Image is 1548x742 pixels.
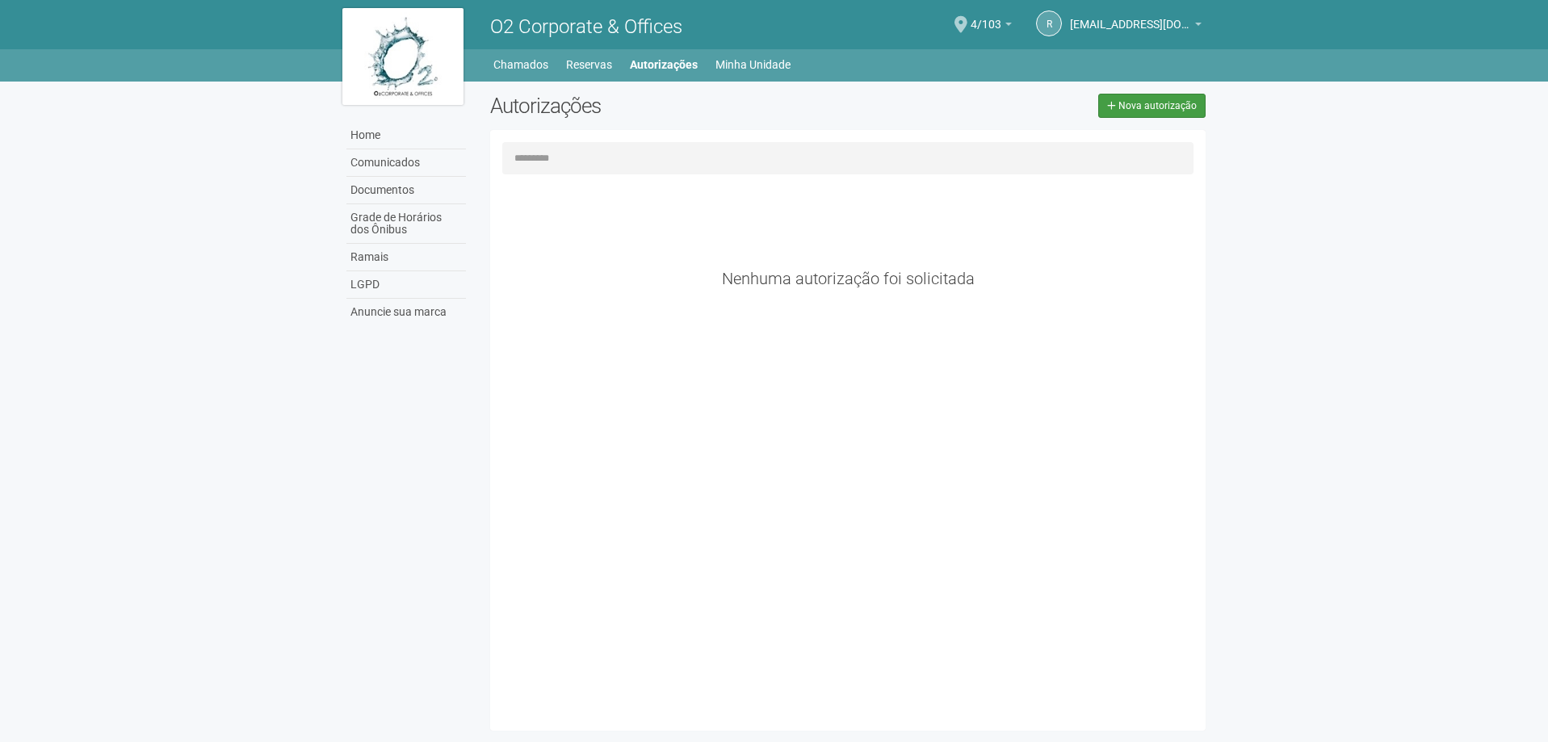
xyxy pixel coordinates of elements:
[493,53,548,76] a: Chamados
[1098,94,1206,118] a: Nova autorização
[1070,2,1191,31] span: riodejaneiro.o2corporate@regus.com
[346,204,466,244] a: Grade de Horários dos Ônibus
[346,244,466,271] a: Ramais
[346,299,466,325] a: Anuncie sua marca
[1070,20,1202,33] a: [EMAIL_ADDRESS][DOMAIN_NAME]
[630,53,698,76] a: Autorizações
[971,20,1012,33] a: 4/103
[502,271,1194,286] div: Nenhuma autorização foi solicitada
[346,271,466,299] a: LGPD
[971,2,1001,31] span: 4/103
[346,177,466,204] a: Documentos
[715,53,791,76] a: Minha Unidade
[490,94,836,118] h2: Autorizações
[566,53,612,76] a: Reservas
[342,8,464,105] img: logo.jpg
[1118,100,1197,111] span: Nova autorização
[1036,10,1062,36] a: r
[346,122,466,149] a: Home
[490,15,682,38] span: O2 Corporate & Offices
[346,149,466,177] a: Comunicados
